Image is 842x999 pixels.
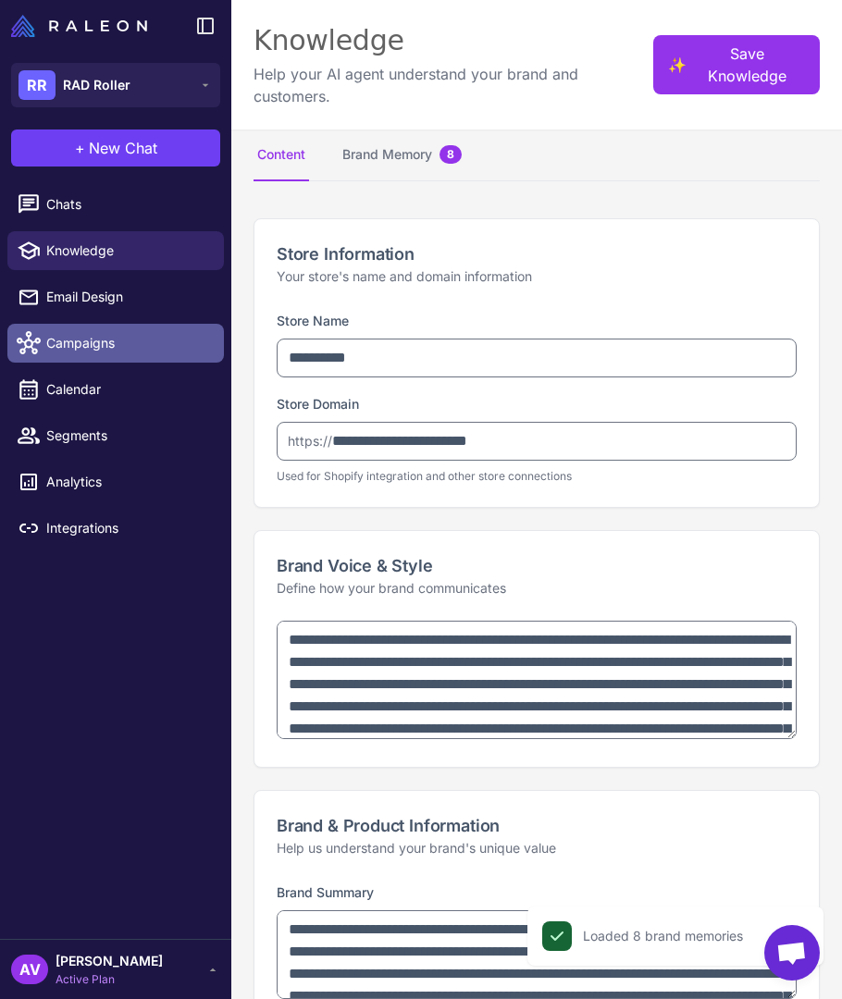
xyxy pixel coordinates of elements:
[339,129,465,181] button: Brand Memory8
[46,472,209,492] span: Analytics
[277,884,374,900] label: Brand Summary
[7,277,224,316] a: Email Design
[46,425,209,446] span: Segments
[56,971,163,988] span: Active Plan
[277,396,359,412] label: Store Domain
[653,35,820,94] button: ✨Save Knowledge
[46,194,209,215] span: Chats
[277,813,797,838] h2: Brand & Product Information
[440,145,462,164] span: 8
[7,370,224,409] a: Calendar
[7,324,224,363] a: Campaigns
[89,137,157,159] span: New Chat
[764,925,820,980] a: Open chat
[277,241,797,266] h2: Store Information
[11,129,220,166] button: +New Chat
[46,518,209,538] span: Integrations
[46,287,209,307] span: Email Design
[277,838,797,858] p: Help us understand your brand's unique value
[7,231,224,270] a: Knowledge
[277,266,797,287] p: Your store's name and domain information
[46,333,209,353] span: Campaigns
[277,553,797,578] h2: Brand Voice & Style
[19,70,56,100] div: RR
[7,462,224,501] a: Analytics
[7,185,224,224] a: Chats
[11,955,48,984] div: AV
[11,63,220,107] button: RRRAD Roller
[254,22,653,59] div: Knowledge
[46,240,209,261] span: Knowledge
[7,509,224,548] a: Integrations
[46,379,209,400] span: Calendar
[254,129,309,181] button: Content
[668,54,683,68] span: ✨
[277,578,797,598] p: Define how your brand communicates
[583,926,743,946] div: Loaded 8 brand memories
[7,416,224,455] a: Segments
[63,75,130,95] span: RAD Roller
[785,921,814,951] button: Close
[277,468,797,485] p: Used for Shopify integration and other store connections
[56,951,163,971] span: [PERSON_NAME]
[277,313,349,328] label: Store Name
[75,137,85,159] span: +
[11,15,147,37] img: Raleon Logo
[254,63,653,107] p: Help your AI agent understand your brand and customers.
